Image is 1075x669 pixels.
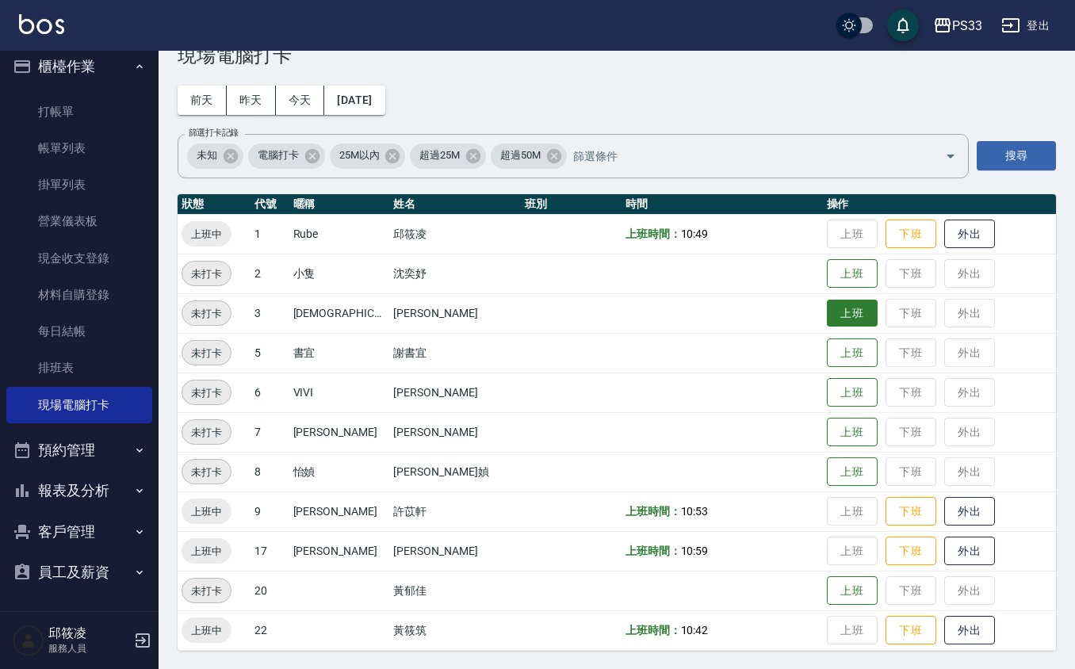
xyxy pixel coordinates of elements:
a: 材料自購登錄 [6,277,152,313]
td: [PERSON_NAME] [389,412,520,452]
th: 狀態 [178,194,251,215]
div: 電腦打卡 [248,143,325,169]
td: 6 [251,373,289,412]
button: 報表及分析 [6,470,152,511]
td: 9 [251,491,289,531]
button: 上班 [827,418,878,447]
td: [PERSON_NAME] [389,531,520,571]
div: 未知 [187,143,243,169]
button: 昨天 [227,86,276,115]
button: 員工及薪資 [6,552,152,593]
h5: 邱筱凌 [48,625,129,641]
a: 營業儀表板 [6,203,152,239]
th: 姓名 [389,194,520,215]
a: 每日結帳 [6,313,152,350]
button: 上班 [827,300,878,327]
span: 10:53 [681,505,709,518]
td: 17 [251,531,289,571]
span: 未打卡 [182,464,231,480]
div: 25M以內 [330,143,406,169]
b: 上班時間： [625,624,681,637]
button: 下班 [886,537,936,566]
td: 3 [251,293,289,333]
span: 10:42 [681,624,709,637]
td: 許苡軒 [389,491,520,531]
td: [PERSON_NAME] [289,412,390,452]
span: 25M以內 [330,147,389,163]
span: 10:49 [681,227,709,240]
button: [DATE] [324,86,384,115]
a: 打帳單 [6,94,152,130]
td: 邱筱凌 [389,214,520,254]
button: 今天 [276,86,325,115]
th: 班別 [521,194,622,215]
td: [PERSON_NAME] [389,373,520,412]
button: save [887,10,919,41]
th: 暱稱 [289,194,390,215]
span: 上班中 [182,543,231,560]
button: 外出 [944,616,995,645]
th: 操作 [823,194,1056,215]
td: 5 [251,333,289,373]
td: VIVI [289,373,390,412]
span: 未打卡 [182,305,231,322]
span: 上班中 [182,622,231,639]
td: [PERSON_NAME] [389,293,520,333]
td: 沈奕妤 [389,254,520,293]
button: 上班 [827,378,878,407]
a: 排班表 [6,350,152,386]
label: 篩選打卡記錄 [189,127,239,139]
h3: 現場電腦打卡 [178,44,1056,67]
a: 帳單列表 [6,130,152,166]
td: Rube [289,214,390,254]
td: [DEMOGRAPHIC_DATA][PERSON_NAME] [289,293,390,333]
td: [PERSON_NAME] [289,531,390,571]
button: 上班 [827,338,878,368]
th: 代號 [251,194,289,215]
button: 登出 [995,11,1056,40]
td: 怡媜 [289,452,390,491]
td: 書宜 [289,333,390,373]
span: 未打卡 [182,583,231,599]
span: 上班中 [182,503,231,520]
button: 下班 [886,497,936,526]
button: 客戶管理 [6,511,152,552]
span: 未知 [187,147,227,163]
td: 2 [251,254,289,293]
button: 前天 [178,86,227,115]
button: 下班 [886,616,936,645]
td: 8 [251,452,289,491]
a: 掛單列表 [6,166,152,203]
a: 現金收支登錄 [6,240,152,277]
button: 搜尋 [977,141,1056,170]
button: Open [938,143,963,169]
button: 外出 [944,537,995,566]
button: PS33 [927,10,989,42]
b: 上班時間： [625,545,681,557]
a: 現場電腦打卡 [6,387,152,423]
td: 小隻 [289,254,390,293]
th: 時間 [622,194,823,215]
td: 黃筱筑 [389,610,520,650]
button: 上班 [827,576,878,606]
td: 1 [251,214,289,254]
button: 下班 [886,220,936,249]
button: 外出 [944,220,995,249]
span: 超過25M [410,147,469,163]
img: Logo [19,14,64,34]
div: PS33 [952,16,982,36]
td: [PERSON_NAME] [289,491,390,531]
img: Person [13,625,44,656]
input: 篩選條件 [569,142,917,170]
td: [PERSON_NAME]媜 [389,452,520,491]
span: 10:59 [681,545,709,557]
b: 上班時間： [625,505,681,518]
b: 上班時間： [625,227,681,240]
button: 上班 [827,259,878,289]
p: 服務人員 [48,641,129,656]
span: 未打卡 [182,345,231,361]
div: 超過25M [410,143,486,169]
td: 7 [251,412,289,452]
button: 櫃檯作業 [6,46,152,87]
td: 20 [251,571,289,610]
